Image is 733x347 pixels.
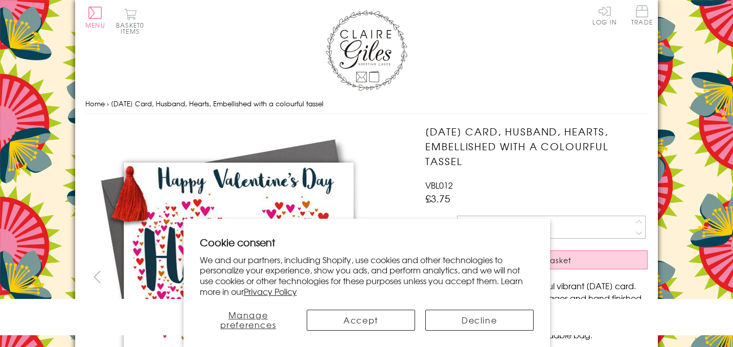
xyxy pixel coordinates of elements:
a: Log In [592,5,617,25]
button: Manage preferences [199,310,296,331]
button: Decline [425,310,534,331]
a: Trade [631,5,653,27]
button: prev [85,265,108,288]
button: Basket0 items [116,8,144,34]
span: Menu [85,20,105,30]
span: Manage preferences [220,309,277,331]
span: £3.75 [425,191,450,205]
nav: breadcrumbs [85,94,648,114]
a: Privacy Policy [244,285,297,297]
img: Claire Giles Greetings Cards [326,10,407,91]
h1: [DATE] Card, Husband, Hearts, Embellished with a colourful tassel [425,124,648,168]
p: We and our partners, including Shopify, use cookies and other technologies to personalize your ex... [200,255,534,297]
span: Trade [631,5,653,25]
button: Menu [85,7,105,28]
span: 0 items [121,20,144,36]
span: VBL012 [425,179,453,191]
span: › [107,99,109,108]
button: Accept [307,310,415,331]
a: Home [85,99,105,108]
h2: Cookie consent [200,235,534,249]
span: [DATE] Card, Husband, Hearts, Embellished with a colourful tassel [111,99,324,108]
